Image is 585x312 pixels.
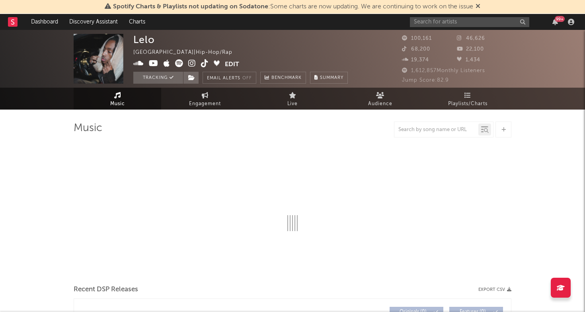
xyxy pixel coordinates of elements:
[555,16,565,22] div: 99 +
[133,48,242,57] div: [GEOGRAPHIC_DATA] | Hip-Hop/Rap
[225,59,239,69] button: Edit
[552,19,558,25] button: 99+
[133,72,183,84] button: Tracking
[320,76,343,80] span: Summary
[123,14,151,30] a: Charts
[74,285,138,294] span: Recent DSP Releases
[110,99,125,109] span: Music
[189,99,221,109] span: Engagement
[402,78,449,83] span: Jump Score: 82.9
[249,88,336,110] a: Live
[402,57,429,63] span: 19,374
[113,4,268,10] span: Spotify Charts & Playlists not updating on Sodatone
[368,99,392,109] span: Audience
[457,57,480,63] span: 1,434
[203,72,256,84] button: Email AlertsOff
[402,68,485,73] span: 1,612,857 Monthly Listeners
[74,88,161,110] a: Music
[394,127,478,133] input: Search by song name or URL
[402,36,432,41] span: 100,161
[133,34,155,45] div: Lelo
[242,76,252,80] em: Off
[336,88,424,110] a: Audience
[260,72,306,84] a: Benchmark
[287,99,298,109] span: Live
[457,36,485,41] span: 46,626
[271,73,302,83] span: Benchmark
[402,47,430,52] span: 68,200
[457,47,484,52] span: 22,100
[424,88,511,110] a: Playlists/Charts
[161,88,249,110] a: Engagement
[478,287,511,292] button: Export CSV
[476,4,480,10] span: Dismiss
[448,99,487,109] span: Playlists/Charts
[25,14,64,30] a: Dashboard
[310,72,348,84] button: Summary
[64,14,123,30] a: Discovery Assistant
[113,4,473,10] span: : Some charts are now updating. We are continuing to work on the issue
[410,17,529,27] input: Search for artists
